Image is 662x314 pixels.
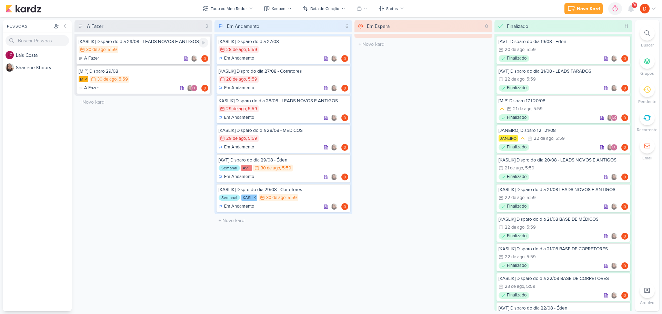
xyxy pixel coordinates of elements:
img: Diego Lima | TAGAWA [341,85,348,92]
p: LC [192,87,196,90]
div: Semanal [219,195,240,201]
p: LC [612,146,616,149]
div: Em Andamento [219,174,254,180]
div: [JANEIRO] Disparo 12 | 21/08 [499,127,628,134]
p: Finalizado [507,85,526,92]
div: , 5:59 [246,48,257,52]
div: [KASLIK] Disparo do dia 21/08 BASE DE MÉDICOS [499,216,628,222]
div: [AVT] Disparo do dia 19/08 - Éden [499,39,628,45]
p: A Fazer [84,55,99,62]
img: Sharlene Khoury [611,55,618,62]
img: Sharlene Khoury [6,63,14,72]
div: Colaboradores: Sharlene Khoury [331,55,339,62]
img: Diego Lima | TAGAWA [201,55,208,62]
p: Pendente [638,98,656,105]
img: Sharlene Khoury [611,233,618,240]
div: Em Andamento [219,85,254,92]
div: [KASLIK] Disparo do dia 29/08 - LEADS NOVOS E ANTIGOS [79,39,208,45]
img: kardz.app [6,4,41,13]
div: Finalizado [499,114,529,121]
div: Colaboradores: Sharlene Khoury [331,144,339,151]
div: 22 de ago [534,136,553,141]
p: Em Andamento [224,114,254,121]
div: Responsável: Diego Lima | TAGAWA [341,174,348,180]
div: , 5:59 [524,77,536,82]
p: Grupos [640,70,654,76]
div: AVT [241,165,252,171]
img: Diego Lima | TAGAWA [621,55,628,62]
div: Finalizado [499,174,529,180]
div: , 5:59 [524,48,536,52]
p: Buscar [641,42,654,48]
div: Ligar relógio [199,38,208,48]
p: Em Andamento [224,55,254,62]
div: 29 de ago [226,107,246,111]
img: Sharlene Khoury [611,262,618,269]
div: , 5:59 [524,284,535,289]
p: Recorrente [637,127,658,133]
div: [KASLIK] Dispro do dia 27/08 - Corretores [219,68,348,74]
div: , 5:59 [524,255,536,259]
div: 30 de ago [86,48,106,52]
p: Finalizado [507,55,526,62]
div: L a í s C o s t a [16,52,72,59]
p: Finalizado [507,144,526,151]
div: Colaboradores: Sharlene Khoury [331,174,339,180]
div: S h a r l e n e K h o u r y [16,64,72,71]
div: 22 de ago [505,255,524,259]
img: Sharlene Khoury [331,203,338,210]
p: Finalizado [507,203,526,210]
img: Sharlene Khoury [606,114,613,121]
div: [KASLIK] Disparo do dia 28/08 - MÉDICOS [219,127,348,134]
input: + Novo kard [356,39,491,49]
div: Colaboradores: Sharlene Khoury [611,292,619,299]
li: Ctrl + F [635,25,659,48]
img: Diego Lima | TAGAWA [621,174,628,180]
input: + Novo kard [216,216,351,226]
div: A Fazer [87,23,103,30]
img: Diego Lima | TAGAWA [621,85,628,92]
div: [KASLIK] Disparo do dia 21/08 BASE DE CORRETORES [499,246,628,252]
div: , 5:59 [523,166,534,170]
div: Laís Costa [191,85,198,92]
div: JANEIRO [499,135,518,142]
img: Sharlene Khoury [611,174,618,180]
div: , 5:59 [285,196,297,200]
div: 22 de ago [505,225,524,230]
div: Responsável: Diego Lima | TAGAWA [621,203,628,210]
div: , 5:59 [553,136,565,141]
div: Responsável: Diego Lima | TAGAWA [201,55,208,62]
span: 9+ [633,2,636,8]
div: MIP [79,76,88,82]
div: Semanal [219,165,240,171]
div: [AVT] Disparo do dia 21/08 - LEADS PARADOS [499,68,628,74]
div: Responsável: Diego Lima | TAGAWA [341,114,348,121]
div: Colaboradores: Sharlene Khoury [191,55,199,62]
div: , 5:59 [524,225,536,230]
div: 21 de ago [505,166,523,170]
div: 30 de ago [261,166,280,170]
div: Em Espera [367,23,390,30]
img: Sharlene Khoury [331,174,338,180]
div: Finalizado [499,292,529,299]
div: A Fazer [79,85,99,92]
button: Novo Kard [564,3,603,14]
p: LC [8,53,12,57]
div: Responsável: Diego Lima | TAGAWA [621,292,628,299]
div: [KASLIK] Dispro do dia 20/08 - LEADS NOVOS E ANTIGOS [499,157,628,163]
img: Diego Lima | TAGAWA [341,55,348,62]
div: 6 [343,23,351,30]
p: Em Andamento [224,85,254,92]
div: 23 de ago [505,284,524,289]
div: 28 de ago [226,48,246,52]
div: Colaboradores: Sharlene Khoury, Laís Costa [606,144,619,151]
div: KASLIK] Disparo do dia 28/08 - LEADS NOVOS E ANTIGOS [219,98,348,104]
p: Email [642,155,652,161]
div: Responsável: Diego Lima | TAGAWA [341,203,348,210]
div: 22 de ago [505,196,524,200]
div: [MIP] Disparo 17 | 20/08 [499,98,628,104]
p: A Fazer [84,85,99,92]
div: Colaboradores: Sharlene Khoury [331,114,339,121]
input: + Novo kard [76,97,211,107]
div: Em Andamento [227,23,259,30]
